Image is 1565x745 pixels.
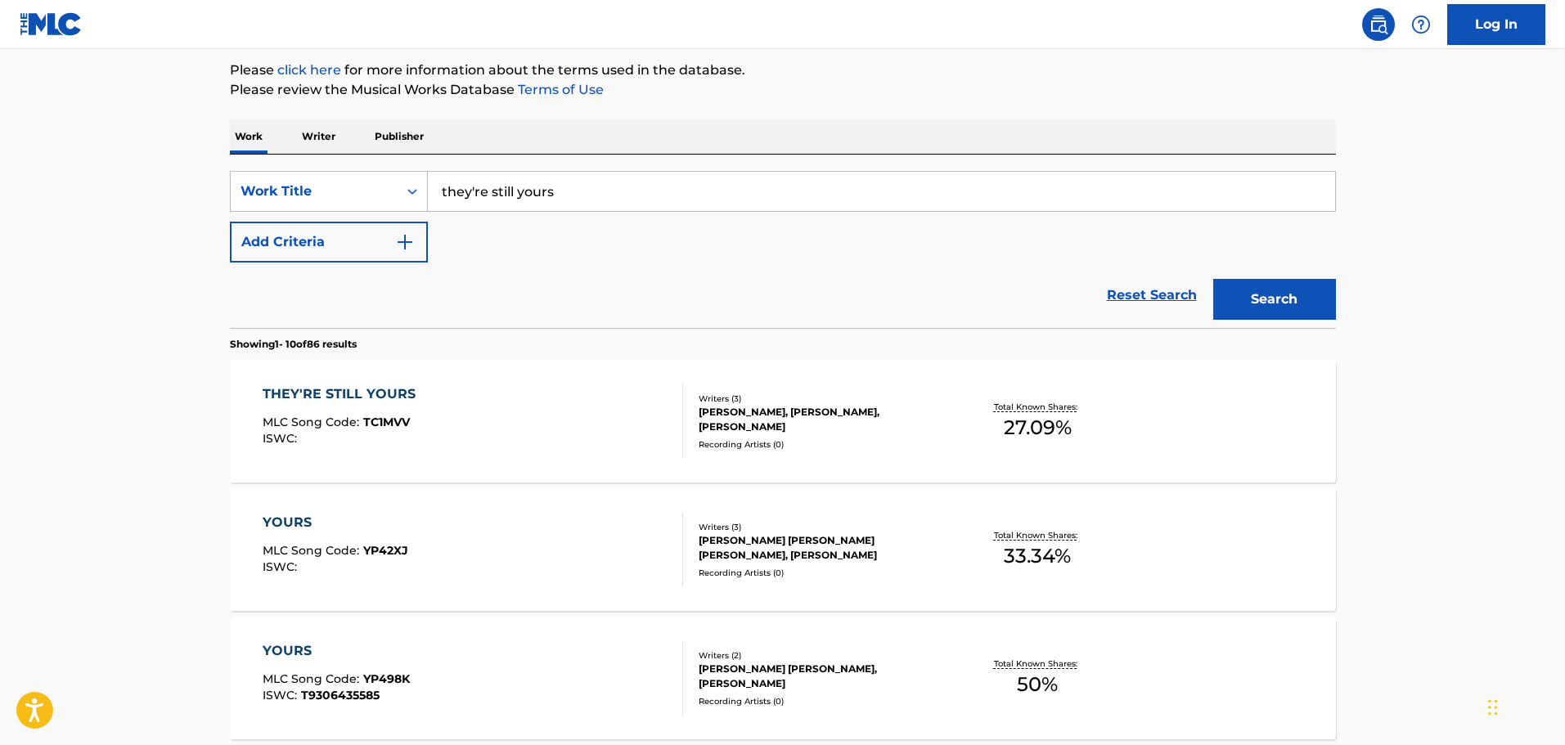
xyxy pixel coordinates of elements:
a: Terms of Use [515,82,604,97]
div: Recording Artists ( 0 ) [699,438,946,451]
button: Add Criteria [230,222,428,263]
form: Search Form [230,171,1336,328]
div: Help [1405,8,1437,41]
img: MLC Logo [20,12,83,36]
div: Recording Artists ( 0 ) [699,695,946,707]
div: Writers ( 2 ) [699,649,946,662]
div: Writers ( 3 ) [699,521,946,533]
p: Total Known Shares: [994,657,1082,670]
span: ISWC : [263,559,301,574]
a: Log In [1447,4,1545,45]
span: ISWC : [263,688,301,702]
div: Drag [1488,683,1498,732]
button: Search [1213,279,1336,320]
span: 33.34 % [1004,541,1071,571]
div: Recording Artists ( 0 ) [699,567,946,579]
div: Writers ( 3 ) [699,393,946,405]
a: Reset Search [1099,277,1205,313]
div: [PERSON_NAME] [PERSON_NAME], [PERSON_NAME] [699,662,946,691]
div: [PERSON_NAME], [PERSON_NAME], [PERSON_NAME] [699,405,946,434]
a: click here [277,62,341,78]
span: 50 % [1017,670,1058,699]
span: 27.09 % [1004,413,1072,442]
p: Writer [297,119,340,154]
p: Please review the Musical Works Database [230,80,1336,100]
div: Work Title [241,182,388,201]
span: TC1MVV [363,415,410,429]
p: Work [230,119,268,154]
p: Please for more information about the terms used in the database. [230,61,1336,80]
a: YOURSMLC Song Code:YP42XJISWC:Writers (3)[PERSON_NAME] [PERSON_NAME] [PERSON_NAME], [PERSON_NAME]... [230,488,1336,611]
img: help [1411,15,1431,34]
iframe: Chat Widget [1483,666,1565,745]
p: Showing 1 - 10 of 86 results [230,337,357,352]
span: T9306435585 [301,688,380,702]
a: Public Search [1362,8,1395,41]
span: MLC Song Code : [263,415,363,429]
span: YP498K [363,671,410,686]
p: Total Known Shares: [994,529,1082,541]
span: MLC Song Code : [263,543,363,558]
span: MLC Song Code : [263,671,363,686]
div: YOURS [263,513,408,532]
a: THEY'RE STILL YOURSMLC Song Code:TC1MVVISWC:Writers (3)[PERSON_NAME], [PERSON_NAME], [PERSON_NAME... [230,360,1336,482]
img: search [1369,15,1388,34]
p: Publisher [370,119,429,154]
div: [PERSON_NAME] [PERSON_NAME] [PERSON_NAME], [PERSON_NAME] [699,533,946,563]
p: Total Known Shares: [994,401,1082,413]
div: YOURS [263,641,410,661]
span: YP42XJ [363,543,408,558]
div: THEY'RE STILL YOURS [263,384,424,404]
a: YOURSMLC Song Code:YP498KISWC:T9306435585Writers (2)[PERSON_NAME] [PERSON_NAME], [PERSON_NAME]Rec... [230,617,1336,739]
span: ISWC : [263,431,301,446]
img: 9d2ae6d4665cec9f34b9.svg [395,232,415,252]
